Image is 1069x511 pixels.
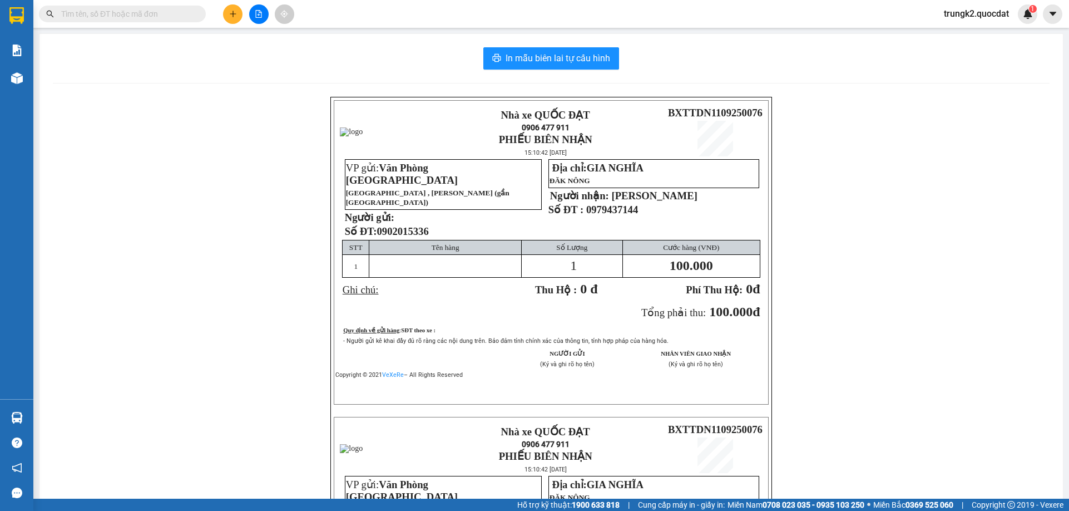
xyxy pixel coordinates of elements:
img: logo [340,444,363,453]
span: Copyright © 2021 – All Rights Reserved [335,371,463,379]
span: 0906 477 911 [522,123,570,132]
button: aim [275,4,294,24]
strong: Người nhận: [550,190,609,202]
strong: Nhà xe QUỐC ĐẠT [85,10,116,46]
span: (Ký và ghi rõ họ tên) [669,361,723,368]
span: copyright [1007,501,1015,509]
button: file-add [249,4,269,24]
strong: NHÂN VIÊN GIAO NHẬN [661,351,731,357]
span: Miền Nam [727,499,864,511]
span: Cước hàng (VNĐ) [663,243,719,252]
span: BXTTDN1109250076 [118,75,212,86]
strong: 1900 633 818 [572,500,620,509]
span: printer [492,53,501,64]
strong: Nhà xe QUỐC ĐẠT [501,109,590,121]
sup: 1 [1029,5,1037,13]
img: logo-vxr [9,7,24,24]
span: plus [229,10,237,18]
span: 0979437144 [586,204,638,215]
span: Miền Bắc [873,499,953,511]
button: printerIn mẫu biên lai tự cấu hình [483,47,619,70]
span: 1 [354,262,358,271]
span: STT [349,243,363,252]
img: solution-icon [11,45,23,56]
span: | [628,499,630,511]
span: 0902015336 [377,225,428,237]
img: warehouse-icon [11,72,23,84]
span: GIA NGHĨA [587,479,644,490]
span: BXTTDN1109250076 [668,424,763,435]
strong: đ [686,282,760,296]
span: Phí Thu Hộ: [686,284,743,296]
span: 100.000 [670,258,713,273]
span: Cung cấp máy in - giấy in: [638,499,725,511]
input: Tìm tên, số ĐT hoặc mã đơn [61,8,192,20]
span: ĐĂK NÔNG [550,493,590,502]
span: BXTTDN1109250076 [668,107,763,119]
span: GIA NGHĨA [587,162,644,174]
strong: SĐT theo xe : [401,327,435,333]
span: Hỗ trợ kỹ thuật: [517,499,620,511]
span: Địa chỉ: [552,162,643,174]
img: icon-new-feature [1023,9,1033,19]
button: caret-down [1043,4,1062,24]
strong: Nhà xe QUỐC ĐẠT [501,426,590,438]
strong: Số ĐT : [548,204,584,215]
span: 1 [1031,5,1035,13]
img: logo [340,127,363,136]
span: 1 [570,258,577,273]
strong: PHIẾU BIÊN NHẬN [84,71,117,107]
span: 15:10:42 [DATE] [524,466,567,473]
strong: Người gửi: [345,212,394,223]
span: [GEOGRAPHIC_DATA] , [PERSON_NAME] (gần [GEOGRAPHIC_DATA]) [346,189,509,207]
a: VeXeRe [382,371,404,379]
span: caret-down [1048,9,1058,19]
span: aim [280,10,288,18]
span: question-circle [12,438,22,448]
span: 0 đ [580,282,597,296]
span: Văn Phòng [GEOGRAPHIC_DATA] [346,479,458,503]
span: VP gửi: [346,479,458,503]
span: Tổng phải thu: [641,307,706,318]
span: trungk2.quocdat [935,7,1018,21]
span: Thu Hộ : [535,284,577,296]
span: 0 [746,282,753,296]
span: notification [12,463,22,473]
img: warehouse-icon [11,412,23,424]
span: message [12,488,22,498]
span: [PERSON_NAME] [611,190,697,202]
span: - Người gửi kê khai đầy đủ rõ ràng các nội dung trên. Bảo đảm tính chính xác của thông tin, tính ... [343,337,669,345]
strong: PHIẾU BIÊN NHẬN [499,134,592,145]
span: VP gửi: [346,162,458,186]
span: : [399,327,435,333]
span: Ghi chú: [343,284,379,296]
span: đ [753,304,760,319]
span: Tên hàng [432,243,459,252]
span: Địa chỉ: [552,479,643,490]
strong: 0369 525 060 [905,500,953,509]
span: ⚪️ [867,503,870,507]
span: 0906 477 911 [522,440,570,449]
strong: Số ĐT: [345,225,429,237]
span: In mẫu biên lai tự cấu hình [506,51,610,65]
span: Văn Phòng [GEOGRAPHIC_DATA] [346,162,458,186]
span: file-add [255,10,263,18]
img: logo [5,48,83,87]
strong: PHIẾU BIÊN NHẬN [499,450,592,462]
span: 0906 477 911 [84,48,116,70]
span: 100.000 [709,304,753,319]
strong: NGƯỜI GỬI [550,351,585,357]
button: plus [223,4,242,24]
span: 15:10:42 [DATE] [524,149,567,156]
span: | [962,499,963,511]
span: ĐĂK NÔNG [550,176,590,185]
span: Quy định về gửi hàng [343,327,399,333]
strong: 0708 023 035 - 0935 103 250 [763,500,864,509]
span: search [46,10,54,18]
span: Số Lượng [556,243,587,252]
span: (Ký và ghi rõ họ tên) [540,361,595,368]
